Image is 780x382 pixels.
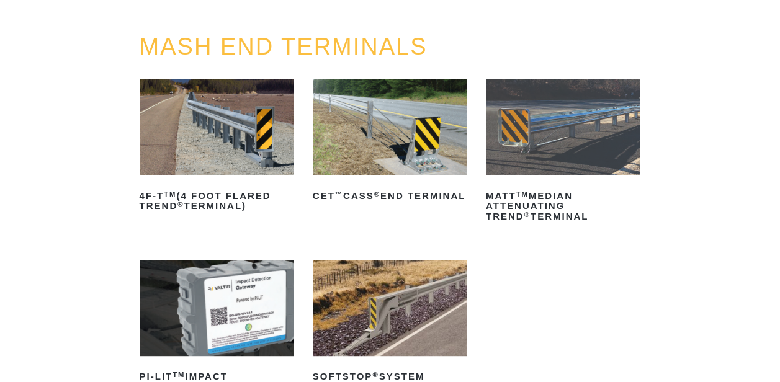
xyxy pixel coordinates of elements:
sup: TM [164,190,176,198]
a: CET™CASS®End Terminal [313,79,467,206]
a: 4F-TTM(4 Foot Flared TREND®Terminal) [140,79,294,216]
h2: CET CASS End Terminal [313,186,467,206]
h2: 4F-T (4 Foot Flared TREND Terminal) [140,186,294,216]
sup: TM [173,371,185,378]
h2: MATT Median Attenuating TREND Terminal [486,186,640,226]
sup: ® [374,190,380,198]
a: MASH END TERMINALS [140,33,428,60]
sup: TM [516,190,528,198]
a: MATTTMMedian Attenuating TREND®Terminal [486,79,640,226]
img: SoftStop System End Terminal [313,260,467,356]
sup: ™ [335,190,343,198]
sup: ® [372,371,379,378]
sup: ® [524,211,530,218]
sup: ® [177,200,184,208]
